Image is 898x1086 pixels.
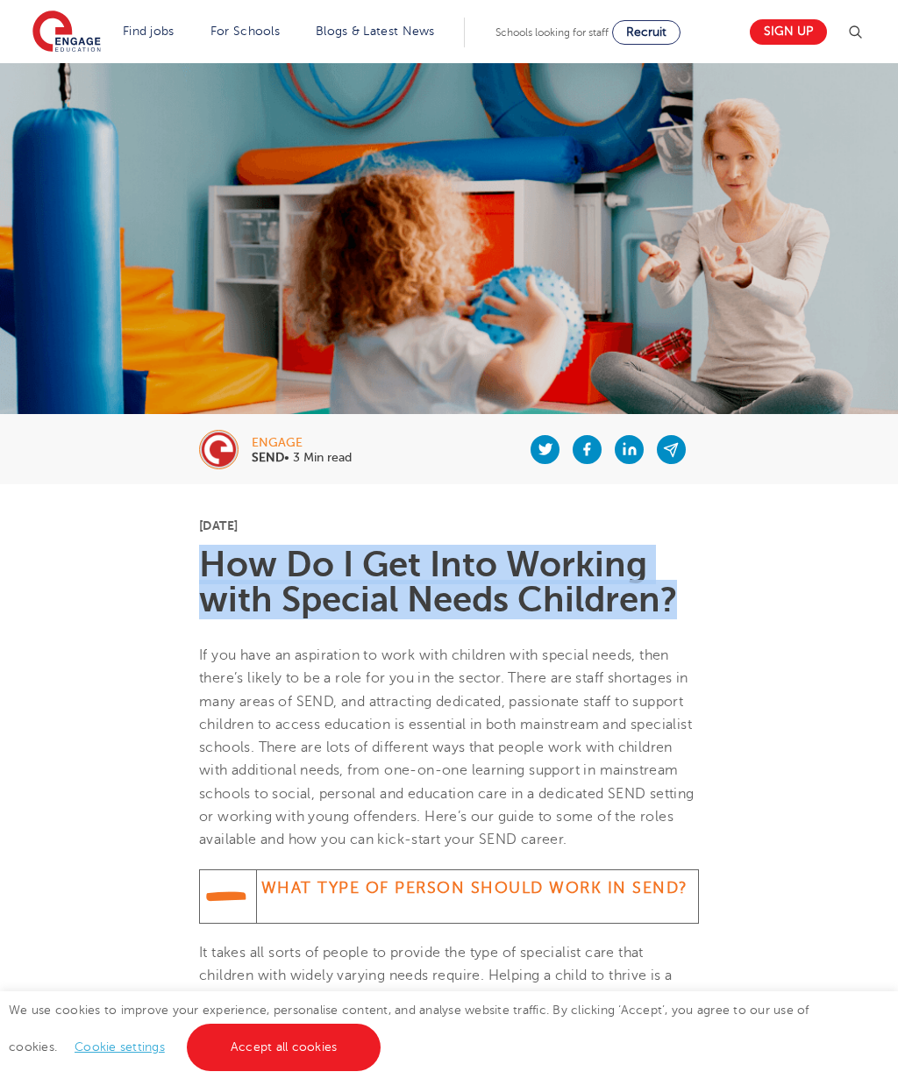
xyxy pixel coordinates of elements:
p: [DATE] [199,519,699,532]
span: Schools looking for staff [495,26,609,39]
span: Recruit [626,25,666,39]
span: If you have an aspiration to work with children with special needs, then there’s likely to be a r... [199,647,695,847]
span: We use cookies to improve your experience, personalise content, and analyse website traffic. By c... [9,1004,809,1054]
a: Accept all cookies [187,1024,381,1071]
h1: How Do I Get Into Working with Special Needs Children? [199,547,699,618]
a: Find jobs [123,25,175,38]
a: For Schools [210,25,280,38]
a: Cookie settings [75,1040,165,1054]
img: Engage Education [32,11,101,54]
b: SEND [252,451,284,464]
a: Recruit [612,20,681,45]
div: engage [252,437,352,449]
span: What Type Of Person Should Work In SEND? [261,879,688,897]
a: Sign up [750,19,827,45]
a: Blogs & Latest News [316,25,435,38]
p: • 3 Min read [252,452,352,464]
